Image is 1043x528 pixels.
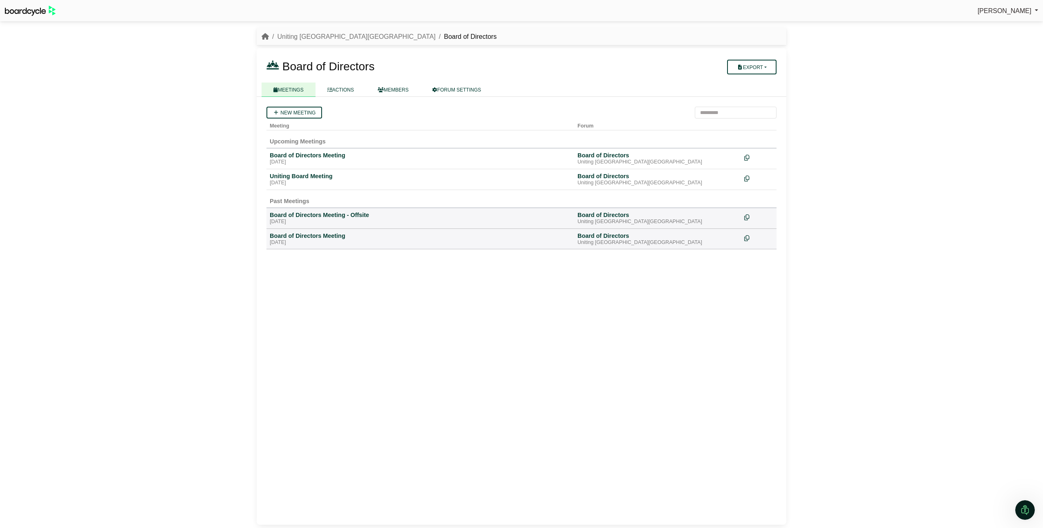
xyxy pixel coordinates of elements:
div: Board of Directors [577,232,738,239]
div: Board of Directors [577,172,738,180]
div: Uniting [GEOGRAPHIC_DATA][GEOGRAPHIC_DATA] [577,159,738,166]
div: [DATE] [270,219,571,225]
span: Upcoming Meetings [270,138,326,145]
div: Uniting Board Meeting [270,172,571,180]
a: Board of Directors Uniting [GEOGRAPHIC_DATA][GEOGRAPHIC_DATA] [577,172,738,186]
div: [DATE] [270,239,571,246]
div: Uniting [GEOGRAPHIC_DATA][GEOGRAPHIC_DATA] [577,239,738,246]
a: Board of Directors Meeting [DATE] [270,152,571,166]
a: ACTIONS [316,83,366,97]
div: Uniting [GEOGRAPHIC_DATA][GEOGRAPHIC_DATA] [577,180,738,186]
a: MEMBERS [366,83,421,97]
button: Export [727,60,777,74]
a: New meeting [266,107,322,119]
div: Uniting [GEOGRAPHIC_DATA][GEOGRAPHIC_DATA] [577,219,738,225]
a: Board of Directors Uniting [GEOGRAPHIC_DATA][GEOGRAPHIC_DATA] [577,211,738,225]
div: Make a copy [744,152,773,163]
th: Forum [574,119,741,130]
li: Board of Directors [436,31,497,42]
span: [PERSON_NAME] [978,7,1032,14]
a: Uniting [GEOGRAPHIC_DATA][GEOGRAPHIC_DATA] [277,33,435,40]
div: Board of Directors Meeting [270,152,571,159]
a: Board of Directors Meeting - Offsite [DATE] [270,211,571,225]
span: Past Meetings [270,198,309,204]
a: Uniting Board Meeting [DATE] [270,172,571,186]
div: [DATE] [270,180,571,186]
div: Board of Directors Meeting [270,232,571,239]
a: FORUM SETTINGS [421,83,493,97]
a: Board of Directors Uniting [GEOGRAPHIC_DATA][GEOGRAPHIC_DATA] [577,232,738,246]
div: Make a copy [744,211,773,222]
div: Board of Directors [577,211,738,219]
a: MEETINGS [262,83,316,97]
span: Board of Directors [282,60,375,73]
iframe: Intercom live chat [1015,500,1035,520]
div: Board of Directors [577,152,738,159]
th: Meeting [266,119,574,130]
a: [PERSON_NAME] [978,6,1038,16]
div: Board of Directors Meeting - Offsite [270,211,571,219]
div: Make a copy [744,172,773,183]
nav: breadcrumb [262,31,497,42]
img: BoardcycleBlackGreen-aaafeed430059cb809a45853b8cf6d952af9d84e6e89e1f1685b34bfd5cb7d64.svg [5,6,56,16]
a: Board of Directors Meeting [DATE] [270,232,571,246]
div: [DATE] [270,159,571,166]
a: Board of Directors Uniting [GEOGRAPHIC_DATA][GEOGRAPHIC_DATA] [577,152,738,166]
div: Make a copy [744,232,773,243]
